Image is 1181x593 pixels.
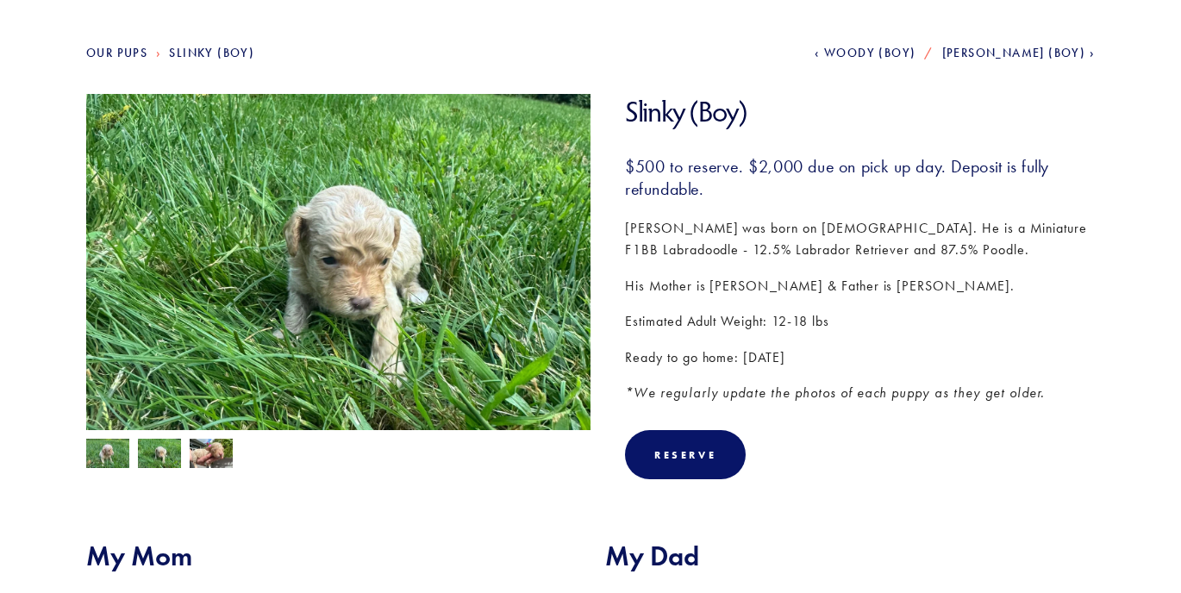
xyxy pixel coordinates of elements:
p: Estimated Adult Weight: 12-18 lbs [625,310,1095,333]
span: Woody (Boy) [824,46,915,60]
img: Slinky 1.jpg [190,439,233,471]
a: [PERSON_NAME] (Boy) [942,46,1095,60]
a: Slinky (Boy) [169,46,254,60]
a: Our Pups [86,46,147,60]
span: [PERSON_NAME] (Boy) [942,46,1086,60]
img: Slinky 2.jpg [86,94,590,472]
img: Slinky 3.jpg [86,439,129,471]
a: Woody (Boy) [815,46,915,60]
h3: $500 to reserve. $2,000 due on pick up day. Deposit is fully refundable. [625,155,1095,200]
img: Slinky 2.jpg [138,439,181,471]
div: Reserve [654,448,716,461]
p: Ready to go home: [DATE] [625,346,1095,369]
p: His Mother is [PERSON_NAME] & Father is [PERSON_NAME]. [625,275,1095,297]
h1: Slinky (Boy) [625,94,1095,129]
h2: My Mom [86,540,576,572]
div: Reserve [625,430,746,479]
em: *We regularly update the photos of each puppy as they get older. [625,384,1045,401]
h2: My Dad [605,540,1095,572]
p: [PERSON_NAME] was born on [DEMOGRAPHIC_DATA]. He is a Miniature F1BB Labradoodle - 12.5% Labrador... [625,217,1095,261]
